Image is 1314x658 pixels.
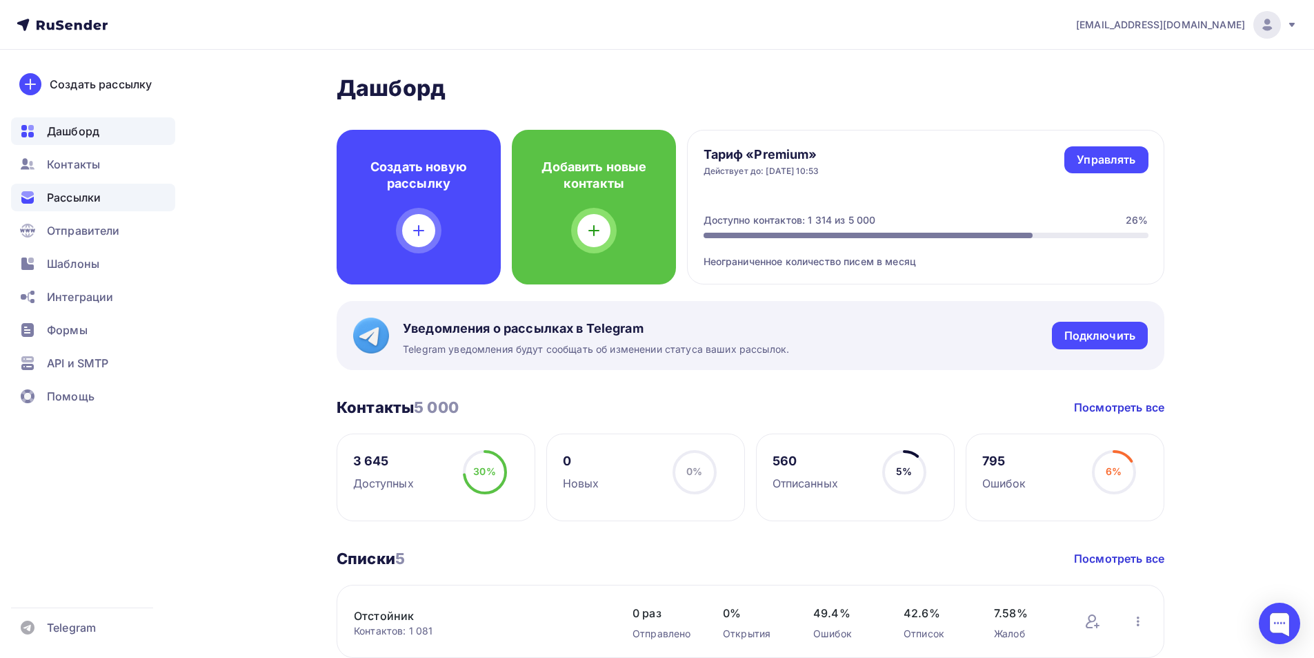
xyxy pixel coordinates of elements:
[354,624,605,638] div: Контактов: 1 081
[723,627,786,641] div: Открытия
[47,619,96,636] span: Telegram
[704,213,876,227] div: Доступно контактов: 1 314 из 5 000
[1076,11,1297,39] a: [EMAIL_ADDRESS][DOMAIN_NAME]
[395,550,405,568] span: 5
[773,475,838,492] div: Отписанных
[337,75,1164,102] h2: Дашборд
[354,608,588,624] a: Отстойник
[11,217,175,244] a: Отправители
[50,76,152,93] div: Создать рассылку
[47,189,101,206] span: Рассылки
[982,453,1026,470] div: 795
[896,465,912,477] span: 5%
[359,159,479,192] h4: Создать новую рассылку
[1106,465,1122,477] span: 6%
[11,250,175,278] a: Шаблоны
[704,146,819,163] h4: Тариф «Premium»
[813,605,876,621] span: 49.4%
[773,453,838,470] div: 560
[686,465,702,477] span: 0%
[633,627,695,641] div: Отправлено
[11,151,175,178] a: Контакты
[633,605,695,621] span: 0 раз
[337,398,459,417] h3: Контакты
[723,605,786,621] span: 0%
[403,320,789,337] span: Уведомления о рассылках в Telegram
[904,605,966,621] span: 42.6%
[11,184,175,211] a: Рассылки
[1074,550,1164,567] a: Посмотреть все
[1126,213,1148,227] div: 26%
[704,166,819,177] div: Действует до: [DATE] 10:53
[403,342,789,356] span: Telegram уведомления будут сообщать об изменении статуса ваших рассылок.
[47,388,94,405] span: Помощь
[534,159,654,192] h4: Добавить новые контакты
[47,123,99,139] span: Дашборд
[1077,152,1135,168] div: Управлять
[47,255,99,272] span: Шаблоны
[414,398,459,416] span: 5 000
[353,453,414,470] div: 3 645
[563,453,599,470] div: 0
[353,475,414,492] div: Доступных
[11,117,175,145] a: Дашборд
[994,627,1057,641] div: Жалоб
[47,222,120,239] span: Отправители
[704,238,1148,269] div: Неограниченное количество писем в месяц
[1074,399,1164,416] a: Посмотреть все
[11,316,175,344] a: Формы
[47,355,108,371] span: API и SMTP
[994,605,1057,621] span: 7.58%
[1076,18,1245,32] span: [EMAIL_ADDRESS][DOMAIN_NAME]
[1064,328,1135,344] div: Подключить
[47,289,113,305] span: Интеграции
[563,475,599,492] div: Новых
[473,465,495,477] span: 30%
[47,156,100,173] span: Контакты
[982,475,1026,492] div: Ошибок
[813,627,876,641] div: Ошибок
[47,322,88,338] span: Формы
[904,627,966,641] div: Отписок
[337,549,405,568] h3: Списки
